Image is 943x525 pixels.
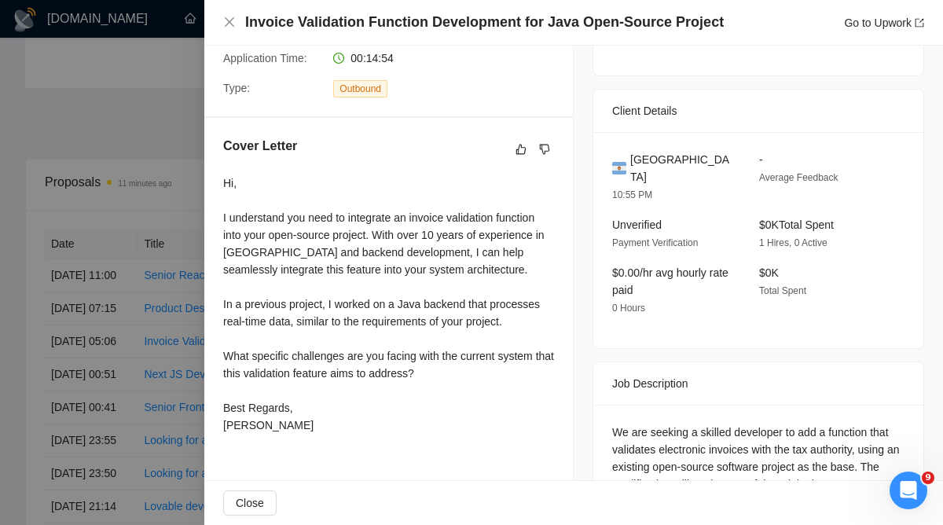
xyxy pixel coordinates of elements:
[245,13,724,32] h4: Invoice Validation Function Development for Java Open-Source Project
[535,140,554,159] button: dislike
[759,266,779,279] span: $0K
[844,17,924,29] a: Go to Upworkexport
[512,140,530,159] button: like
[223,52,307,64] span: Application Time:
[223,16,236,28] span: close
[890,472,927,509] iframe: Intercom live chat
[539,143,550,156] span: dislike
[922,472,934,484] span: 9
[759,172,838,183] span: Average Feedback
[516,143,527,156] span: like
[759,237,827,248] span: 1 Hires, 0 Active
[612,90,904,132] div: Client Details
[223,490,277,516] button: Close
[333,80,387,97] span: Outbound
[759,153,763,166] span: -
[612,303,645,314] span: 0 Hours
[630,151,734,185] span: [GEOGRAPHIC_DATA]
[759,285,806,296] span: Total Spent
[236,494,264,512] span: Close
[612,189,652,200] span: 10:55 PM
[350,52,394,64] span: 00:14:54
[223,82,250,94] span: Type:
[612,160,626,177] img: 🇦🇷
[612,266,728,296] span: $0.00/hr avg hourly rate paid
[223,16,236,29] button: Close
[612,237,698,248] span: Payment Verification
[612,218,662,231] span: Unverified
[223,174,554,434] div: Hi, I understand you need to integrate an invoice validation function into your open-source proje...
[333,53,344,64] span: clock-circle
[915,18,924,28] span: export
[759,218,834,231] span: $0K Total Spent
[612,362,904,405] div: Job Description
[223,137,297,156] h5: Cover Letter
